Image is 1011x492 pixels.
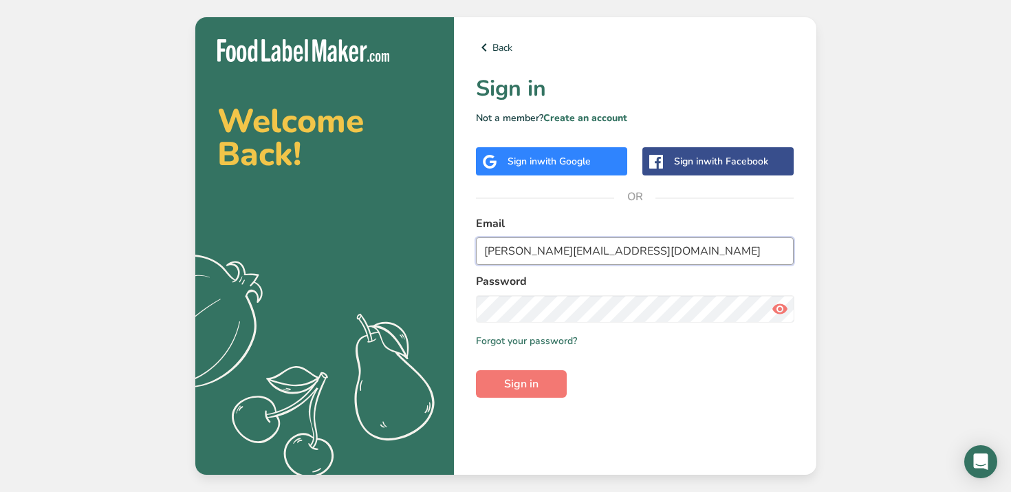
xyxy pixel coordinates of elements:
input: Enter Your Email [476,237,794,265]
div: Sign in [508,154,591,169]
label: Email [476,215,794,232]
a: Back [476,39,794,56]
div: Open Intercom Messenger [964,445,997,478]
div: Sign in [674,154,768,169]
h1: Sign in [476,72,794,105]
span: with Google [537,155,591,168]
a: Forgot your password? [476,334,577,348]
button: Sign in [476,370,567,398]
span: Sign in [504,376,539,392]
label: Password [476,273,794,290]
span: OR [614,176,655,217]
span: with Facebook [704,155,768,168]
p: Not a member? [476,111,794,125]
a: Create an account [543,111,627,125]
h2: Welcome Back! [217,105,432,171]
img: Food Label Maker [217,39,389,62]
